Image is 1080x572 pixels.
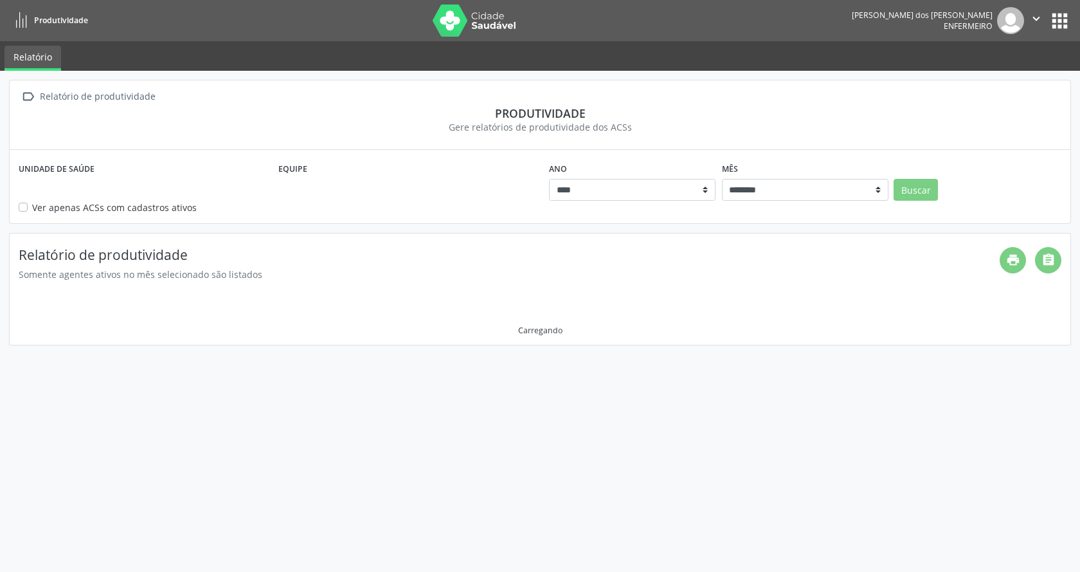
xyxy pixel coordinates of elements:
a: Produtividade [9,10,88,31]
h4: Relatório de produtividade [19,247,1000,263]
div: [PERSON_NAME] dos [PERSON_NAME] [852,10,993,21]
img: img [997,7,1024,34]
a: Relatório [4,46,61,71]
div: Produtividade [19,106,1061,120]
span: Produtividade [34,15,88,26]
div: Somente agentes ativos no mês selecionado são listados [19,268,1000,281]
div: Gere relatórios de produtividade dos ACSs [19,120,1061,134]
div: Relatório de produtividade [37,88,157,106]
span: Enfermeiro [944,21,993,32]
a:  Relatório de produtividade [19,88,157,106]
i:  [19,88,37,106]
button: apps [1048,10,1071,32]
label: Unidade de saúde [19,159,94,179]
label: Ver apenas ACSs com cadastros ativos [32,201,197,214]
label: Equipe [278,159,307,179]
label: Mês [722,159,738,179]
button: Buscar [894,179,938,201]
i:  [1029,12,1043,26]
button:  [1024,7,1048,34]
div: Carregando [518,325,562,336]
label: Ano [549,159,567,179]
